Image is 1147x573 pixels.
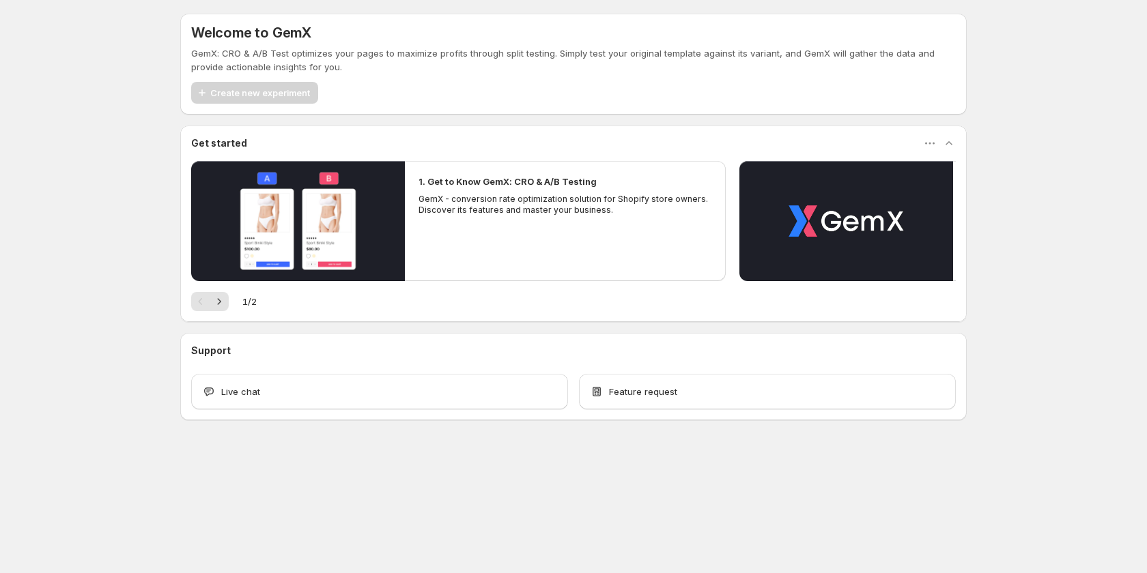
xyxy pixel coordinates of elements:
[609,385,677,398] span: Feature request
[419,194,712,216] p: GemX - conversion rate optimization solution for Shopify store owners. Discover its features and ...
[221,385,260,398] span: Live chat
[191,25,311,41] h5: Welcome to GemX
[242,295,257,308] span: 1 / 2
[419,175,597,188] h2: 1. Get to Know GemX: CRO & A/B Testing
[739,161,953,281] button: Play video
[191,344,231,357] h3: Support
[191,46,956,74] p: GemX: CRO & A/B Test optimizes your pages to maximize profits through split testing. Simply test ...
[191,161,405,281] button: Play video
[191,292,229,311] nav: Pagination
[210,292,229,311] button: Next
[191,136,247,150] h3: Get started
